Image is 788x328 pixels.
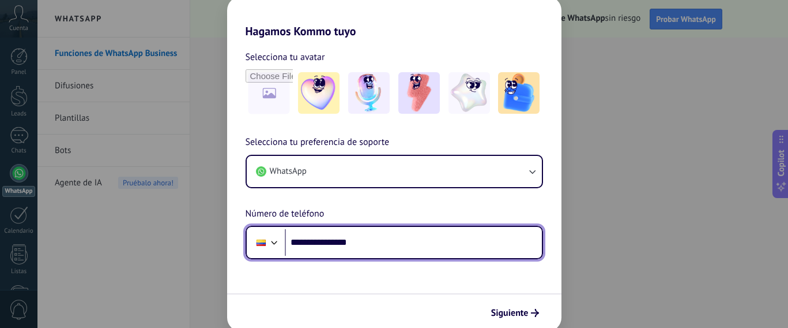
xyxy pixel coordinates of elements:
span: Siguiente [491,309,529,317]
button: Siguiente [486,303,544,323]
span: Número de teléfono [246,207,325,222]
span: Selecciona tu avatar [246,50,325,65]
img: -3.jpeg [398,72,440,114]
span: WhatsApp [270,166,307,177]
img: -5.jpeg [498,72,540,114]
img: -2.jpeg [348,72,390,114]
button: WhatsApp [247,156,542,187]
img: -1.jpeg [298,72,340,114]
div: Colombia: + 57 [250,230,272,255]
img: -4.jpeg [448,72,490,114]
span: Selecciona tu preferencia de soporte [246,135,390,150]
